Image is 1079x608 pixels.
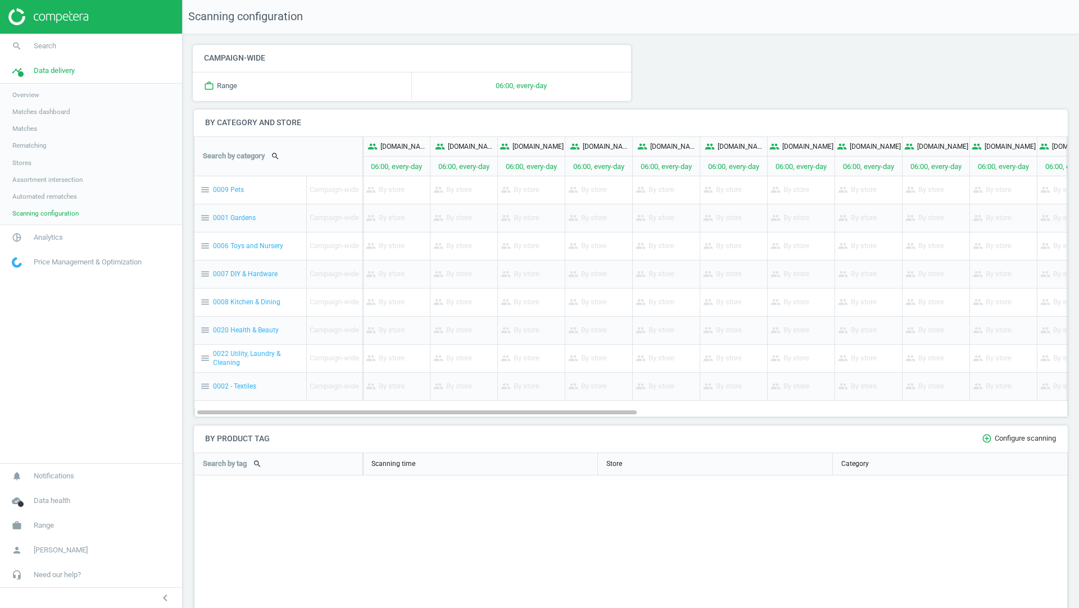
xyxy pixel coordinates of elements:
p: By store [501,232,539,260]
i: people [703,241,716,251]
i: people [433,381,446,391]
p: By store [501,176,539,204]
p: 06:00, every-day [835,157,902,176]
p: By store [501,373,539,400]
button: search [247,454,268,473]
i: pie_chart_outlined [6,227,28,248]
i: menu [200,353,210,363]
i: people [770,213,783,223]
i: work_outline [204,81,217,91]
div: 0001 Gardens [194,204,306,232]
i: search [6,35,28,57]
p: 06:00, every-day [633,157,700,176]
p: By store [973,317,1012,344]
p: By store [366,204,405,232]
p: By store [838,373,877,400]
p: By store [568,176,607,204]
i: people [837,141,847,152]
span: Analytics [34,232,63,243]
i: people [570,141,580,152]
i: people [568,185,581,195]
p: By store [433,176,472,204]
p: By store [433,289,472,316]
i: chevron_left [158,591,172,605]
i: people [770,325,783,335]
i: people [366,269,379,279]
i: people [770,185,783,195]
i: people [568,269,581,279]
i: people [770,353,783,363]
i: menu [200,185,210,195]
div: Category [833,453,877,476]
p: By store [973,260,1012,288]
i: people [905,353,918,363]
p: Campaign-wide [310,289,359,316]
p: By store [838,345,877,372]
p: By store [770,176,809,204]
p: By store [905,317,944,344]
i: people [905,213,918,223]
i: timeline [6,60,28,81]
p: By store [703,232,742,260]
p: By store [636,260,674,288]
i: people [838,185,851,195]
i: people [838,381,851,391]
i: people [636,353,649,363]
p: By store [568,289,607,316]
i: people [973,297,986,307]
p: By store [568,317,607,344]
span: Data health [34,496,70,506]
i: people [905,185,918,195]
i: people [703,213,716,223]
p: By store [501,317,539,344]
p: By store [838,204,877,232]
i: people [1040,241,1053,251]
i: people [636,241,649,251]
p: By store [770,260,809,288]
i: add_circle_outline [982,433,995,444]
p: [DOMAIN_NAME] [448,142,493,152]
i: people [433,269,446,279]
p: By store [636,204,674,232]
p: [DOMAIN_NAME] [917,142,968,152]
i: people [703,269,716,279]
span: Notifications [34,471,74,481]
i: menu [200,213,210,223]
p: 06:00, every-day [412,72,631,100]
i: people [905,297,918,307]
p: By store [905,345,944,372]
i: people [636,297,649,307]
i: people [568,241,581,251]
span: Data delivery [34,66,75,76]
p: Campaign-wide [310,176,359,204]
span: Scanning configuration [183,9,303,25]
img: ajHJNr6hYgQAAAAASUVORK5CYII= [8,8,88,25]
i: people [973,241,986,251]
p: By store [770,317,809,344]
i: people [973,185,986,195]
p: By store [366,260,405,288]
i: people [501,381,514,391]
i: people [366,381,379,391]
i: people [703,297,716,307]
p: By store [568,260,607,288]
i: people [366,297,379,307]
i: people [501,325,514,335]
i: people [1040,381,1053,391]
p: By store [838,317,877,344]
p: By store [703,317,742,344]
i: people [568,325,581,335]
i: people [1040,325,1053,335]
p: 06:00, every-day [363,157,430,176]
p: 06:00, every-day [430,157,497,176]
i: menu [200,381,210,391]
i: people [703,185,716,195]
i: menu [200,241,210,251]
p: By store [838,176,877,204]
p: By store [770,232,809,260]
i: people [973,353,986,363]
div: 0008 Kitchen & Dining [194,289,306,316]
p: 06:00, every-day [970,157,1037,176]
i: people [703,325,716,335]
i: people [770,241,783,251]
